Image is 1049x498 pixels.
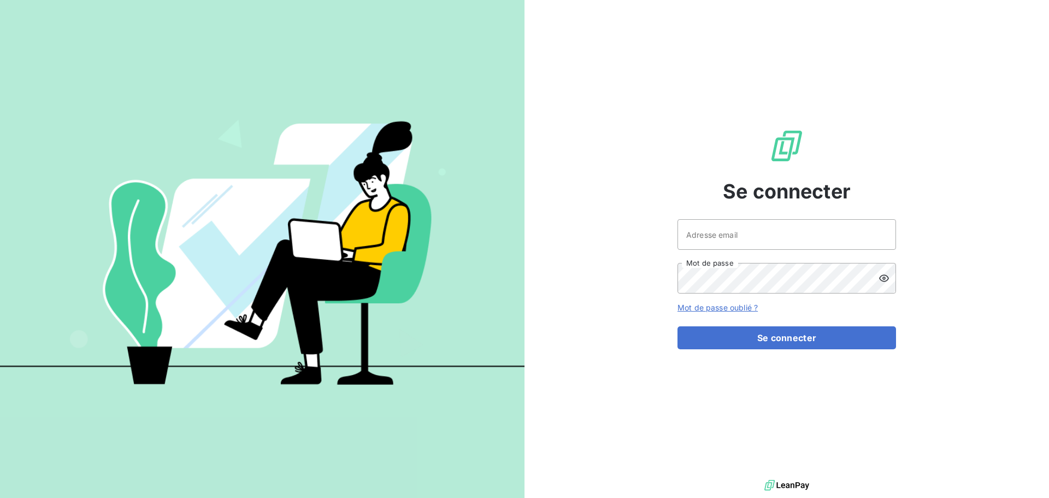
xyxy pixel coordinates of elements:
span: Se connecter [723,177,851,206]
img: logo [764,477,809,494]
input: placeholder [677,219,896,250]
button: Se connecter [677,326,896,349]
a: Mot de passe oublié ? [677,303,758,312]
img: Logo LeanPay [769,128,804,163]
